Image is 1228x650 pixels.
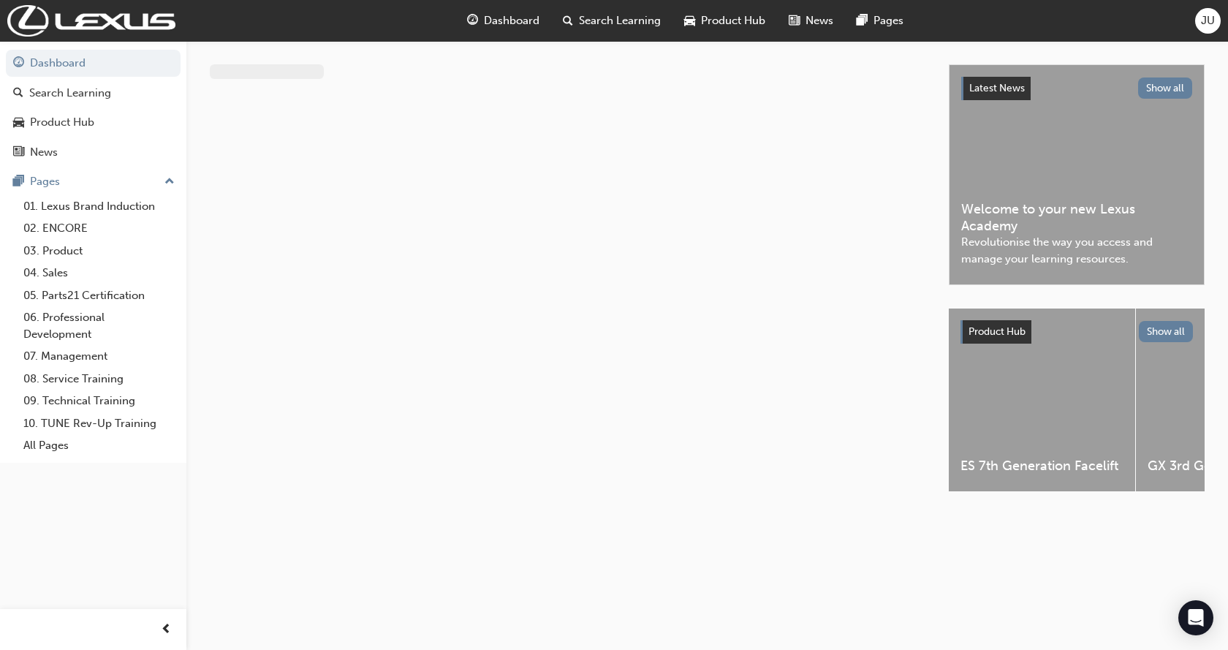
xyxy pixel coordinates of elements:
[873,12,903,29] span: Pages
[18,240,181,262] a: 03. Product
[684,12,695,30] span: car-icon
[857,12,868,30] span: pages-icon
[969,82,1025,94] span: Latest News
[6,168,181,195] button: Pages
[672,6,777,36] a: car-iconProduct Hub
[484,12,539,29] span: Dashboard
[18,306,181,345] a: 06. Professional Development
[6,109,181,136] a: Product Hub
[1138,78,1193,99] button: Show all
[161,621,172,639] span: prev-icon
[13,87,23,100] span: search-icon
[563,12,573,30] span: search-icon
[13,116,24,129] span: car-icon
[1195,8,1221,34] button: JU
[1139,321,1194,342] button: Show all
[18,345,181,368] a: 07. Management
[6,47,181,168] button: DashboardSearch LearningProduct HubNews
[949,64,1205,285] a: Latest NewsShow allWelcome to your new Lexus AcademyRevolutionise the way you access and manage y...
[18,390,181,412] a: 09. Technical Training
[789,12,800,30] span: news-icon
[30,144,58,161] div: News
[579,12,661,29] span: Search Learning
[18,368,181,390] a: 08. Service Training
[18,412,181,435] a: 10. TUNE Rev-Up Training
[961,201,1192,234] span: Welcome to your new Lexus Academy
[7,5,175,37] img: Trak
[18,262,181,284] a: 04. Sales
[961,234,1192,267] span: Revolutionise the way you access and manage your learning resources.
[960,458,1123,475] span: ES 7th Generation Facelift
[551,6,672,36] a: search-iconSearch Learning
[1178,600,1213,635] div: Open Intercom Messenger
[1201,12,1215,29] span: JU
[13,146,24,159] span: news-icon
[961,77,1192,100] a: Latest NewsShow all
[18,284,181,307] a: 05. Parts21 Certification
[455,6,551,36] a: guage-iconDashboard
[806,12,833,29] span: News
[6,80,181,107] a: Search Learning
[949,309,1135,491] a: ES 7th Generation Facelift
[30,114,94,131] div: Product Hub
[30,173,60,190] div: Pages
[6,50,181,77] a: Dashboard
[164,173,175,192] span: up-icon
[13,57,24,70] span: guage-icon
[29,85,111,102] div: Search Learning
[467,12,478,30] span: guage-icon
[18,195,181,218] a: 01. Lexus Brand Induction
[960,320,1193,344] a: Product HubShow all
[18,217,181,240] a: 02. ENCORE
[777,6,845,36] a: news-iconNews
[701,12,765,29] span: Product Hub
[18,434,181,457] a: All Pages
[13,175,24,189] span: pages-icon
[845,6,915,36] a: pages-iconPages
[969,325,1026,338] span: Product Hub
[6,139,181,166] a: News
